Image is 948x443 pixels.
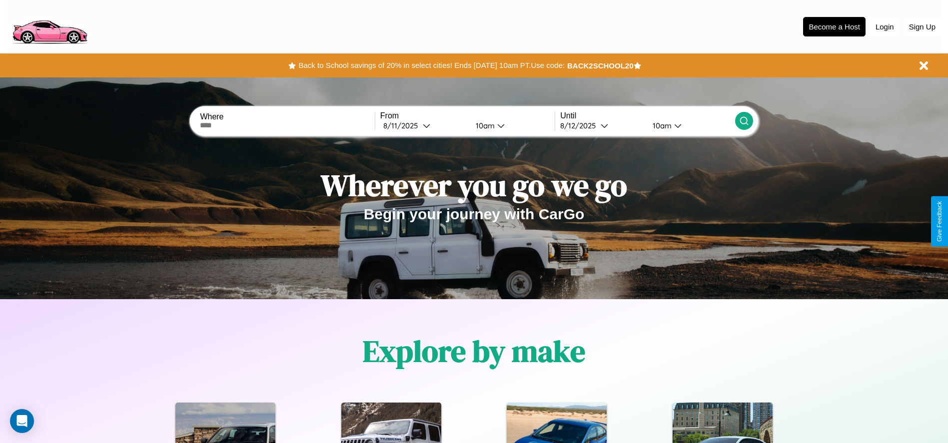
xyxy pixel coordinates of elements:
[871,17,899,36] button: Login
[936,201,943,242] div: Give Feedback
[7,5,91,46] img: logo
[200,112,374,121] label: Where
[560,121,601,130] div: 8 / 12 / 2025
[296,58,567,72] button: Back to School savings of 20% in select cities! Ends [DATE] 10am PT.Use code:
[803,17,866,36] button: Become a Host
[380,111,555,120] label: From
[645,120,735,131] button: 10am
[560,111,735,120] label: Until
[363,331,585,372] h1: Explore by make
[471,121,497,130] div: 10am
[468,120,555,131] button: 10am
[567,61,634,70] b: BACK2SCHOOL20
[380,120,468,131] button: 8/11/2025
[648,121,674,130] div: 10am
[383,121,423,130] div: 8 / 11 / 2025
[904,17,941,36] button: Sign Up
[10,409,34,433] div: Open Intercom Messenger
